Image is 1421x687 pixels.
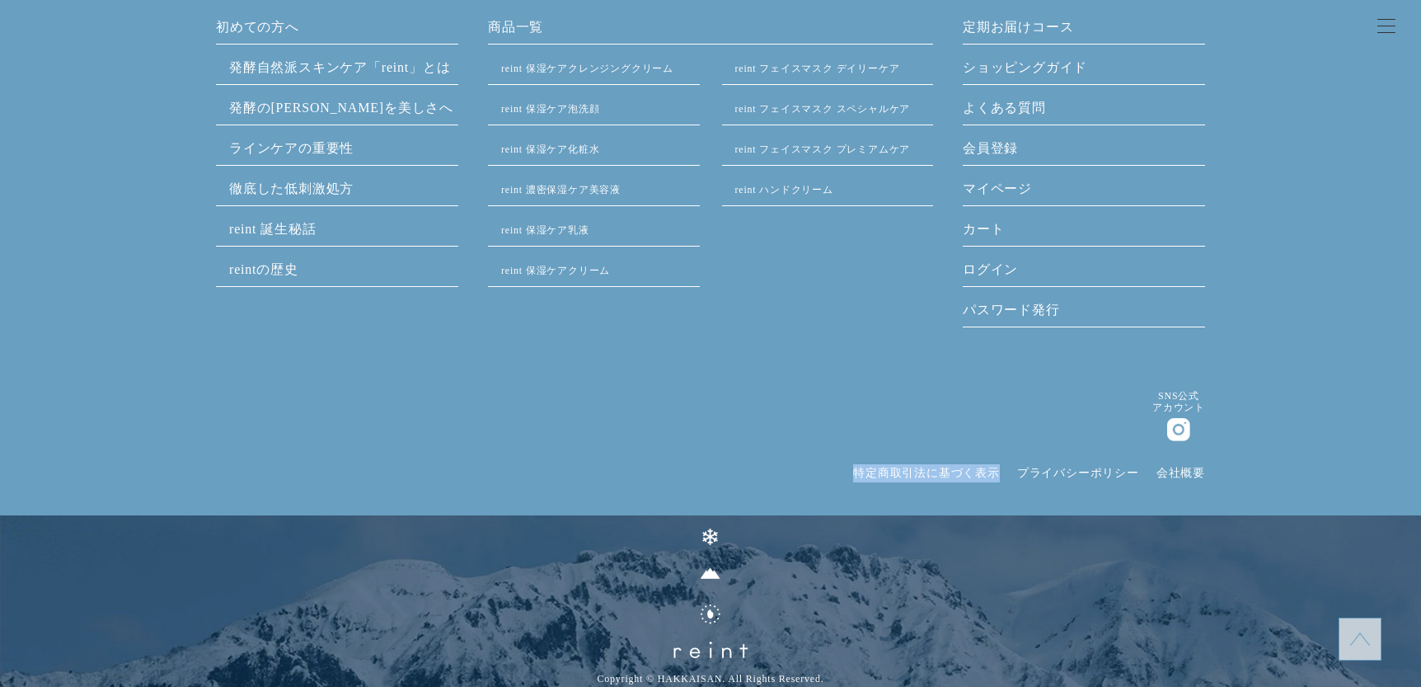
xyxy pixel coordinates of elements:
[735,63,900,74] a: reint フェイスマスク デイリーケア
[488,17,933,44] a: 商品一覧
[1350,629,1370,649] img: topに戻る
[735,184,833,195] a: reint ハンドクリーム
[501,224,589,236] a: reint 保湿ケア乳液
[57,671,1364,687] small: Copyright © HAKKAISAN. All Rights Reserved.
[963,300,1205,327] a: パスワード発行
[229,60,451,74] a: 発酵⾃然派スキンケア「reint」とは
[963,260,1205,286] a: ログイン
[1167,418,1190,441] img: インスタグラム
[735,144,911,155] a: reint フェイスマスク プレミアムケア
[501,144,599,155] a: reint 保湿ケア化粧水
[963,58,1205,84] a: ショッピングガイド
[1017,467,1139,479] a: プライバシーポリシー
[229,181,354,195] a: 徹底した低刺激処方
[501,63,673,74] a: reint 保湿ケアクレンジングクリーム
[1152,390,1205,414] dt: SNS公式 アカウント
[963,17,1205,44] a: 定期お届けコース
[1156,467,1205,479] a: 会社概要
[963,139,1205,165] a: 会員登録
[229,222,316,236] a: reint 誕生秘話
[501,184,621,195] a: reint 濃密保湿ケア美容液
[735,103,911,115] a: reint フェイスマスク スペシャルケア
[963,219,1205,246] a: カート
[229,101,453,115] a: 発酵の[PERSON_NAME]を美しさへ
[963,98,1205,125] a: よくある質問
[853,467,1000,479] a: 特定商取引法に基づく表示
[229,262,298,276] a: reintの歴史
[501,103,599,115] a: reint 保湿ケア泡洗顔
[673,529,748,658] img: ロゴ
[963,179,1205,205] a: マイページ
[501,265,610,276] a: reint 保湿ケアクリーム
[229,141,354,155] a: ラインケアの重要性
[216,17,458,44] a: 初めての方へ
